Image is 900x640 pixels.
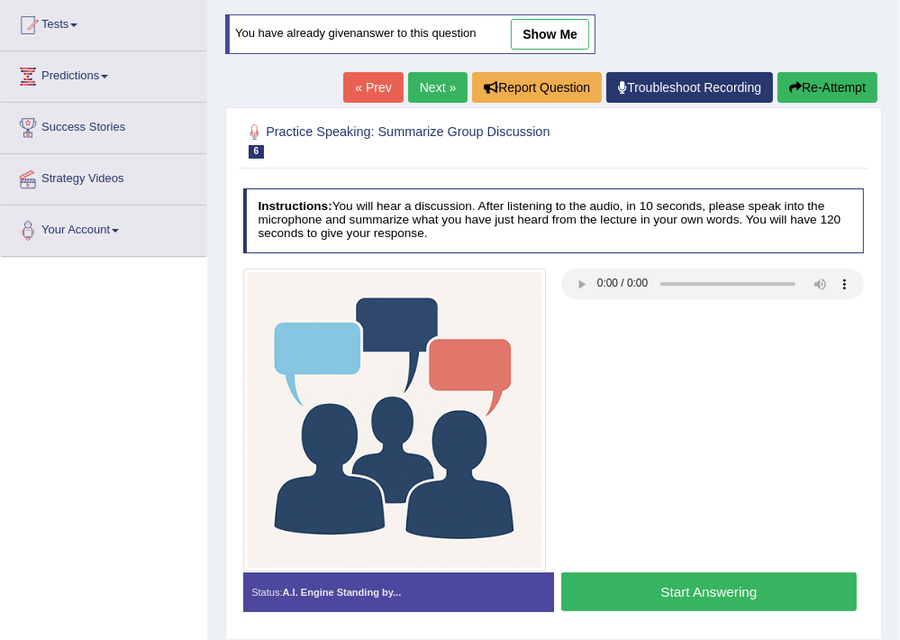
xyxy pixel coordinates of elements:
button: Report Question [472,72,602,103]
a: Troubleshoot Recording [606,72,773,103]
span: 6 [249,145,265,159]
a: Predictions [1,51,206,96]
button: Re-Attempt [777,72,877,103]
a: « Prev [343,72,403,103]
strong: A.I. Engine Standing by... [283,587,402,598]
a: Strategy Videos [1,154,206,199]
a: show me [511,19,589,50]
h2: Practice Speaking: Summarize Group Discussion [243,121,629,159]
b: Instructions: [258,199,332,213]
button: Start Answering [561,572,857,611]
div: Status: [243,572,554,612]
a: Success Stories [1,103,206,148]
div: You have already given answer to this question [225,14,595,54]
a: Next » [408,72,468,103]
h4: You will hear a discussion. After listening to the audio, in 10 seconds, please speak into the mi... [243,188,865,253]
a: Your Account [1,206,206,251]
